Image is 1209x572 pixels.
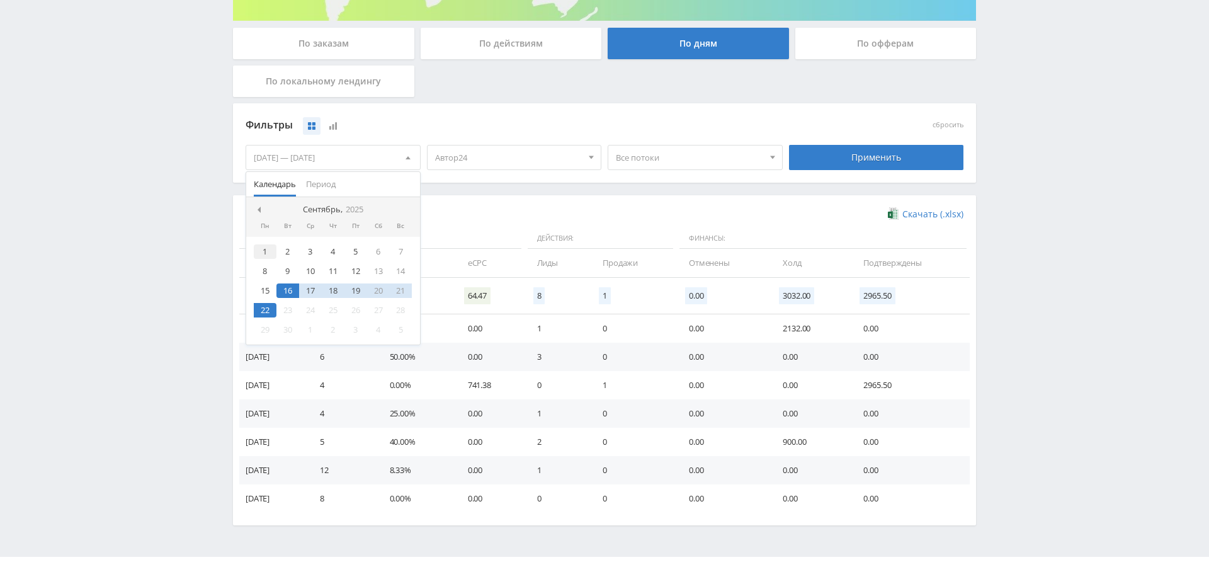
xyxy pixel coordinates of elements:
div: 13 [367,264,390,278]
td: 0 [590,484,676,513]
td: 741.38 [455,371,525,399]
td: 0.00 [770,456,851,484]
div: 30 [276,323,299,337]
button: сбросить [933,121,963,129]
div: 27 [367,303,390,317]
td: 0.00% [377,371,455,399]
td: Холд [770,249,851,277]
td: 6 [307,343,377,371]
td: 2965.50 [851,371,970,399]
td: 0.00 [455,428,525,456]
div: 10 [299,264,322,278]
td: 0 [590,428,676,456]
div: По дням [608,28,789,59]
td: [DATE] [239,428,307,456]
div: 3 [344,323,367,337]
td: Лиды [525,249,591,277]
div: Вт [276,222,299,230]
div: 29 [254,323,276,337]
span: 64.47 [464,287,491,304]
div: 2 [276,244,299,259]
div: 14 [390,264,412,278]
td: 1 [525,456,591,484]
span: 3032.00 [779,287,814,304]
td: [DATE] [239,343,307,371]
td: [DATE] [239,484,307,513]
td: 1 [590,371,676,399]
td: 0 [590,343,676,371]
span: 2965.50 [860,287,895,304]
td: 0.00 [676,484,770,513]
td: 0.00 [851,343,970,371]
div: 16 [276,283,299,298]
td: 0 [590,456,676,484]
td: Продажи [590,249,676,277]
button: Календарь [249,172,301,197]
td: 0 [525,484,591,513]
div: 22 [254,303,276,317]
div: Фильтры [246,116,783,135]
td: 0.00 [676,314,770,343]
span: Период [306,172,336,197]
div: 23 [276,303,299,317]
td: 4 [307,371,377,399]
td: [DATE] [239,399,307,428]
td: 1 [525,314,591,343]
div: Применить [789,145,964,170]
td: 0.00 [851,428,970,456]
div: 25 [322,303,344,317]
td: 0.00 [455,399,525,428]
div: 19 [344,283,367,298]
td: 0.00 [770,399,851,428]
div: 18 [322,283,344,298]
td: 0.00 [455,456,525,484]
div: 28 [390,303,412,317]
td: 0.00 [676,428,770,456]
td: 8 [307,484,377,513]
td: eCPC [455,249,525,277]
span: Автор24 [435,146,582,169]
td: Итого: [239,278,307,314]
td: 0.00 [676,371,770,399]
div: 6 [367,244,390,259]
div: 2 [322,323,344,337]
div: Чт [322,222,344,230]
div: 12 [344,264,367,278]
td: 0.00 [455,343,525,371]
td: 0.00 [455,314,525,343]
td: 0 [590,399,676,428]
td: [DATE] [239,314,307,343]
td: 0.00% [377,484,455,513]
div: Ср [299,222,322,230]
td: Отменены [676,249,770,277]
td: [DATE] [239,371,307,399]
td: 0.00 [770,371,851,399]
td: 0.00 [676,399,770,428]
td: 0 [590,314,676,343]
div: 9 [276,264,299,278]
td: 0 [525,371,591,399]
img: xlsx [888,207,899,220]
td: 12 [307,456,377,484]
div: 15 [254,283,276,298]
i: 2025 [346,205,363,214]
td: 0.00 [851,484,970,513]
span: 1 [599,287,611,304]
div: Пт [344,222,367,230]
div: По офферам [795,28,977,59]
div: 1 [254,244,276,259]
div: 3 [299,244,322,259]
td: Подтверждены [851,249,970,277]
td: 5 [307,428,377,456]
div: Сентябрь, [298,205,368,215]
div: 1 [299,323,322,337]
td: 1 [525,399,591,428]
span: Финансы: [679,228,967,249]
td: 0.00 [851,399,970,428]
td: 25.00% [377,399,455,428]
div: [DATE] — [DATE] [246,146,420,169]
td: 2132.00 [770,314,851,343]
div: 5 [390,323,412,337]
div: Сб [367,222,390,230]
div: 8 [254,264,276,278]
